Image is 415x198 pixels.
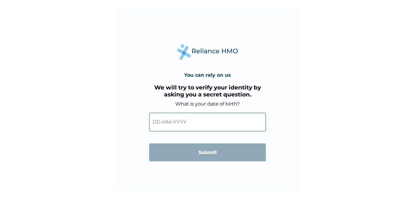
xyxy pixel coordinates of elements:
label: What is your date of birth? [175,101,240,107]
input: DD-MM-YYYY [149,113,266,131]
img: Reliance Health's Logo [177,44,238,60]
h4: You can rely on us [184,72,231,78]
h3: We will try to verify your identity by asking you a secret question. [149,84,266,98]
input: Submit [149,143,266,161]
